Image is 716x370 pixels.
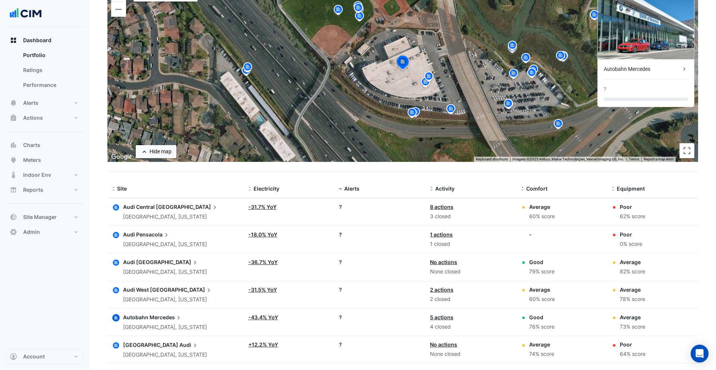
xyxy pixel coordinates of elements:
div: Poor [620,231,642,238]
a: No actions [430,259,457,265]
span: Activity [435,185,455,192]
div: - [529,231,532,238]
div: [GEOGRAPHIC_DATA], [US_STATE] [123,213,219,221]
div: 2 closed [430,295,512,304]
span: Imagery ©2025 Airbus, Maxar Technologies, Vexcel Imaging US, Inc. [512,157,624,161]
div: ? [604,85,606,93]
app-icon: Reports [10,186,17,194]
div: Good [529,313,555,321]
a: 1 actions [430,231,453,238]
img: site-pin.svg [423,71,435,84]
img: site-pin.svg [588,9,600,22]
a: -31.7% YoY [248,204,277,210]
button: Dashboard [6,33,84,48]
div: [GEOGRAPHIC_DATA], [US_STATE] [123,240,207,249]
span: Actions [23,114,43,122]
img: site-pin.svg [520,52,532,65]
span: Audi [179,341,199,349]
img: site-pin.svg [526,67,538,80]
a: Portfolio [17,48,84,63]
div: 3 closed [430,212,512,221]
a: 2 actions [430,286,453,293]
span: Meters [23,156,41,164]
span: [GEOGRAPHIC_DATA] [136,258,199,266]
a: -31.5% YoY [248,286,277,293]
div: 60% score [529,212,555,221]
img: site-pin-selected.svg [395,54,411,72]
div: [GEOGRAPHIC_DATA], [US_STATE] [123,351,207,359]
button: Hide map [136,145,176,158]
div: Poor [620,341,646,348]
button: Toggle fullscreen view [679,143,694,158]
img: site-pin.svg [332,4,344,17]
div: ? [339,231,421,238]
span: Account [23,353,45,360]
div: Hide map [150,148,172,156]
a: 8 actions [430,204,453,210]
span: Equipment [617,185,645,192]
button: Actions [6,110,84,125]
span: Charts [23,141,40,149]
span: Site [117,185,127,192]
button: Admin [6,225,84,239]
div: [GEOGRAPHIC_DATA], [US_STATE] [123,268,207,276]
a: Performance [17,78,84,92]
a: Report a map error [644,157,673,161]
button: Zoom out [111,2,126,17]
app-icon: Actions [10,114,17,122]
div: 78% score [620,295,645,304]
div: 64% score [620,350,646,358]
img: site-pin.svg [420,76,431,90]
app-icon: Alerts [10,99,17,107]
a: -18.0% YoY [248,231,277,238]
span: Admin [23,228,40,236]
a: 5 actions [430,314,453,320]
img: site-pin.svg [506,40,518,53]
a: No actions [430,341,457,348]
img: site-pin.svg [528,64,540,77]
div: ? [339,286,421,294]
app-icon: Dashboard [10,37,17,44]
a: Click to see this area on Google Maps [109,152,134,162]
span: Indoor Env [23,171,51,179]
div: 62% score [620,212,645,221]
div: ? [339,313,421,321]
button: Account [6,349,84,364]
img: site-pin.svg [508,68,519,81]
button: Keyboard shortcuts [476,157,508,162]
div: Poor [620,203,645,211]
div: Average [620,258,645,266]
span: Dashboard [23,37,51,44]
span: Audi [123,231,135,238]
span: Audi [123,259,135,265]
div: None closed [430,350,512,358]
img: site-pin.svg [242,62,254,75]
div: Good [529,258,555,266]
app-icon: Indoor Env [10,171,17,179]
span: Alerts [344,185,359,192]
div: 1 closed [430,240,512,248]
app-icon: Meters [10,156,17,164]
div: [GEOGRAPHIC_DATA], [US_STATE] [123,295,213,304]
span: Mercedes [150,313,182,322]
button: Meters [6,153,84,167]
span: [GEOGRAPHIC_DATA] [150,286,213,294]
a: -43.4% YoY [248,314,278,320]
span: Audi West [123,286,149,293]
button: Indoor Env [6,167,84,182]
app-icon: Site Manager [10,213,17,221]
div: None closed [430,267,512,276]
img: site-pin.svg [409,106,421,119]
div: 73% score [620,323,645,331]
div: Average [529,286,555,294]
div: Open Intercom Messenger [691,345,709,363]
div: Autobahn Mercedes [604,65,681,73]
span: Electricity [254,185,279,192]
div: 74% score [529,350,554,358]
div: ? [339,203,421,211]
img: site-pin.svg [354,10,365,23]
div: [GEOGRAPHIC_DATA], [US_STATE] [123,323,207,332]
img: site-pin.svg [555,50,566,63]
div: 82% score [620,267,645,276]
div: Average [529,341,554,348]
